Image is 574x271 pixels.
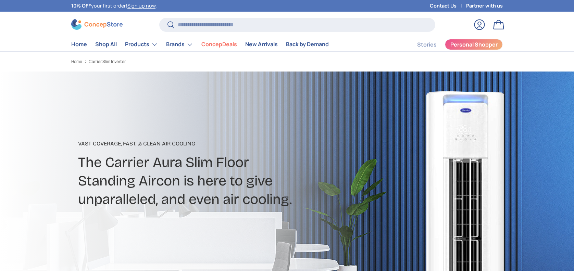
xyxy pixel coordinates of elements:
summary: Brands [162,38,197,51]
a: Back by Demand [286,38,329,51]
p: Vast Coverage, Fast, & Clean Air Cooling [78,140,341,148]
a: Contact Us [430,2,466,10]
a: Home [71,38,87,51]
a: Shop All [95,38,117,51]
a: Brands [166,38,193,51]
h2: The Carrier Aura Slim Floor Standing Aircon is here to give unparalleled, and even air cooling. [78,153,341,209]
a: New Arrivals [245,38,278,51]
a: Home [71,60,82,64]
summary: Products [121,38,162,51]
span: Personal Shopper [450,42,498,47]
a: Products [125,38,158,51]
p: your first order! . [71,2,157,10]
a: Sign up now [127,2,155,9]
img: ConcepStore [71,19,123,30]
a: Personal Shopper [445,39,503,50]
a: Partner with us [466,2,503,10]
nav: Secondary [401,38,503,51]
nav: Breadcrumbs [71,59,300,65]
a: Stories [417,38,437,51]
a: Carrier Slim Inverter [89,60,126,64]
nav: Primary [71,38,329,51]
a: ConcepDeals [201,38,237,51]
strong: 10% OFF [71,2,91,9]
